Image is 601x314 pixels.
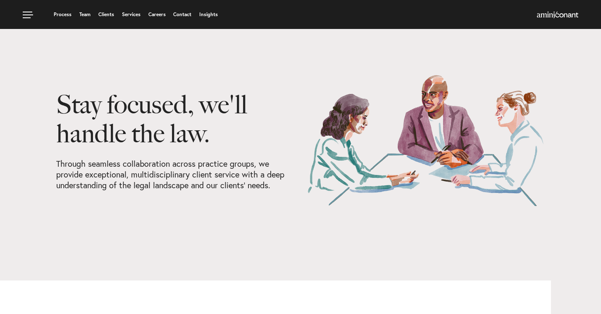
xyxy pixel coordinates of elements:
a: Contact [173,12,191,17]
a: Home [537,12,578,19]
a: Services [122,12,141,17]
a: Clients [98,12,114,17]
img: Amini & Conant [537,12,578,18]
a: Process [54,12,72,17]
p: Through seamless collaboration across practice groups, we provide exceptional, multidisciplinary ... [56,158,294,191]
h1: Stay focused, we'll handle the law. [56,90,294,158]
a: Team [79,12,91,17]
a: Insights [199,12,218,17]
img: Our Services [307,74,545,206]
a: Careers [148,12,166,17]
